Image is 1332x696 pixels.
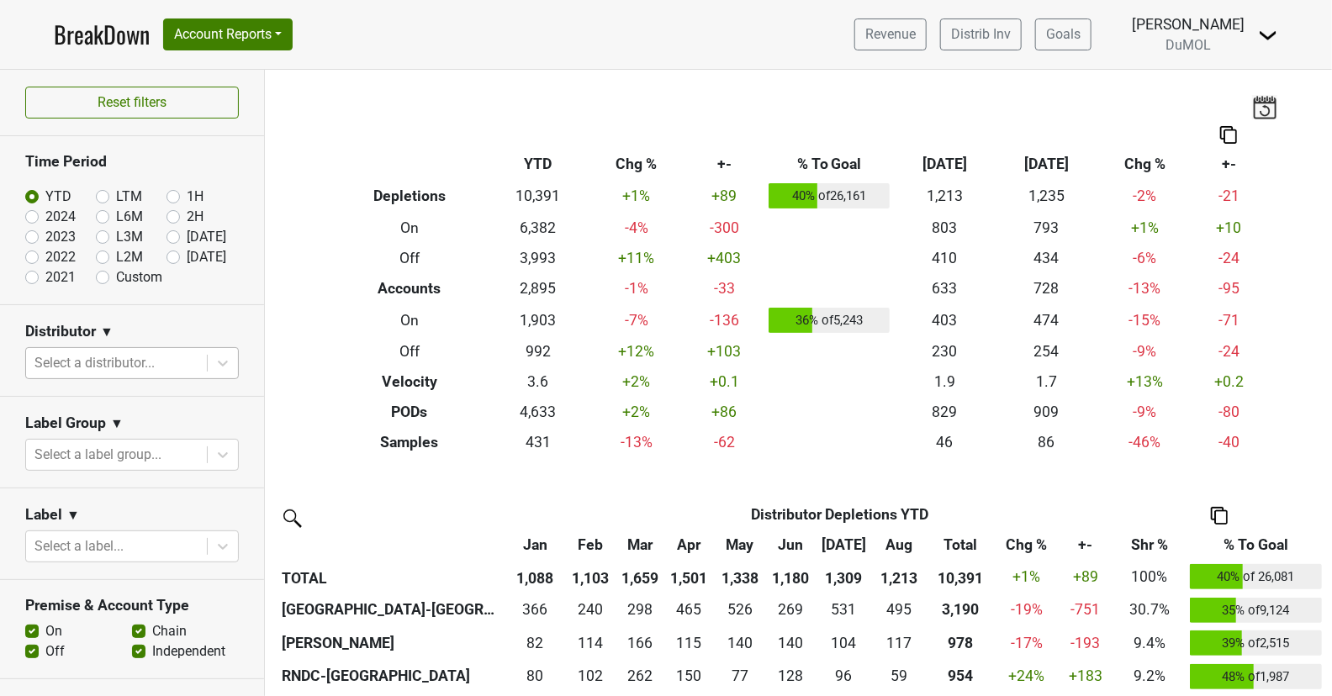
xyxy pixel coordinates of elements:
[684,367,764,398] td: +0.1
[615,660,665,693] td: 261.5
[684,273,764,303] td: -33
[717,632,762,654] div: 140
[487,303,589,337] td: 1,903
[1258,25,1278,45] img: Dropdown Menu
[505,560,566,593] th: 1,088
[770,598,811,620] div: 269
[25,597,239,614] h3: Premise & Account Type
[684,180,764,214] td: +89
[926,660,996,693] th: 953.802
[1165,37,1211,53] span: DuMOL
[110,414,124,434] span: ▼
[152,621,187,641] label: Chain
[487,367,589,398] td: 3.6
[684,427,764,457] td: -62
[996,397,1097,427] td: 909
[589,337,684,367] td: +12 %
[332,367,488,398] th: Velocity
[894,243,996,273] td: 410
[25,414,106,432] h3: Label Group
[152,641,225,662] label: Independent
[819,632,868,654] div: 104
[116,207,143,227] label: L6M
[116,247,143,267] label: L2M
[589,180,684,214] td: +1 %
[505,660,566,693] td: 80.4
[894,337,996,367] td: 230
[1252,95,1277,119] img: last_updated_date
[332,337,488,367] th: Off
[487,337,589,367] td: 992
[487,150,589,180] th: YTD
[116,267,162,287] label: Custom
[277,560,505,593] th: TOTAL
[872,660,926,693] td: 59.332
[45,227,76,247] label: 2023
[589,397,684,427] td: +2 %
[509,632,562,654] div: 82
[996,243,1097,273] td: 434
[1097,397,1192,427] td: -9 %
[619,665,661,687] div: 262
[1113,530,1187,560] th: Shr %: activate to sort column ascending
[1073,568,1098,585] span: +89
[589,150,684,180] th: Chg %
[25,87,239,119] button: Reset filters
[894,303,996,337] td: 403
[1192,180,1265,214] td: -21
[509,598,562,620] div: 366
[872,560,926,593] th: 1,213
[332,303,488,337] th: On
[872,530,926,560] th: Aug: activate to sort column ascending
[45,267,76,287] label: 2021
[930,632,991,654] div: 978
[717,598,762,620] div: 526
[570,665,610,687] div: 102
[277,593,505,627] th: [GEOGRAPHIC_DATA]-[GEOGRAPHIC_DATA]
[1062,598,1109,620] div: -751
[816,660,873,693] td: 95.833
[277,626,505,660] th: [PERSON_NAME]
[1192,397,1265,427] td: -80
[684,337,764,367] td: +103
[566,593,615,627] td: 240.1
[1113,593,1187,627] td: 30.7%
[589,367,684,398] td: +2 %
[487,213,589,243] td: 6,382
[487,243,589,273] td: 3,993
[1192,273,1265,303] td: -95
[665,660,714,693] td: 150.167
[1097,180,1192,214] td: -2 %
[684,213,764,243] td: -300
[767,660,816,693] td: 127.504
[714,626,767,660] td: 140.333
[894,273,996,303] td: 633
[1097,150,1192,180] th: Chg %
[570,598,610,620] div: 240
[615,530,665,560] th: Mar: activate to sort column ascending
[665,626,714,660] td: 114.666
[1192,150,1265,180] th: +-
[669,632,709,654] div: 115
[589,243,684,273] td: +11 %
[1187,530,1326,560] th: % To Goal: activate to sort column ascending
[1097,243,1192,273] td: -6 %
[589,303,684,337] td: -7 %
[1062,632,1109,654] div: -193
[1113,560,1187,593] td: 100%
[894,367,996,398] td: 1.9
[764,150,894,180] th: % To Goal
[1113,660,1187,693] td: 9.2%
[332,243,488,273] th: Off
[1132,13,1245,35] div: [PERSON_NAME]
[1097,427,1192,457] td: -46 %
[615,593,665,627] td: 297.8
[684,243,764,273] td: +403
[25,153,239,171] h3: Time Period
[996,530,1059,560] th: Chg %: activate to sort column ascending
[332,180,488,214] th: Depletions
[665,593,714,627] td: 465.334
[872,626,926,660] td: 117
[894,180,996,214] td: 1,213
[615,560,665,593] th: 1,659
